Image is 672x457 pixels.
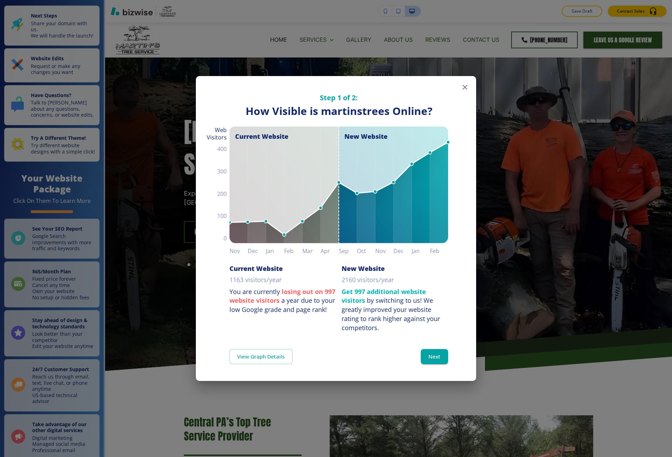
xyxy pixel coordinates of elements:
[302,246,321,256] h6: Mar
[421,349,448,364] button: Next
[229,246,248,256] h6: Nov
[321,246,339,256] h6: Apr
[357,246,375,256] h6: Oct
[342,287,426,305] strong: Get 997 additional website visitors
[430,246,448,256] h6: Feb
[248,246,266,256] h6: Dec
[284,246,302,256] h6: Feb
[342,296,440,332] div: We greatly improved your website rating to rank higher against your competitors.
[342,287,448,333] p: by switching to us!
[342,275,394,285] p: 2160 visitors/year
[339,246,357,256] h6: Sep
[229,287,335,305] strong: losing out on 997 website visitors
[229,287,336,314] p: You are currently a year due to your low Google grade and page rank!
[229,349,293,364] a: View Graph Details
[412,246,430,256] h6: Jan
[266,246,284,256] h6: Jan
[229,275,282,285] p: 1163 visitors/year
[342,264,385,273] h6: New Website
[393,246,412,256] h6: Dec
[375,246,393,256] h6: Nov
[229,264,283,273] h6: Current Website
